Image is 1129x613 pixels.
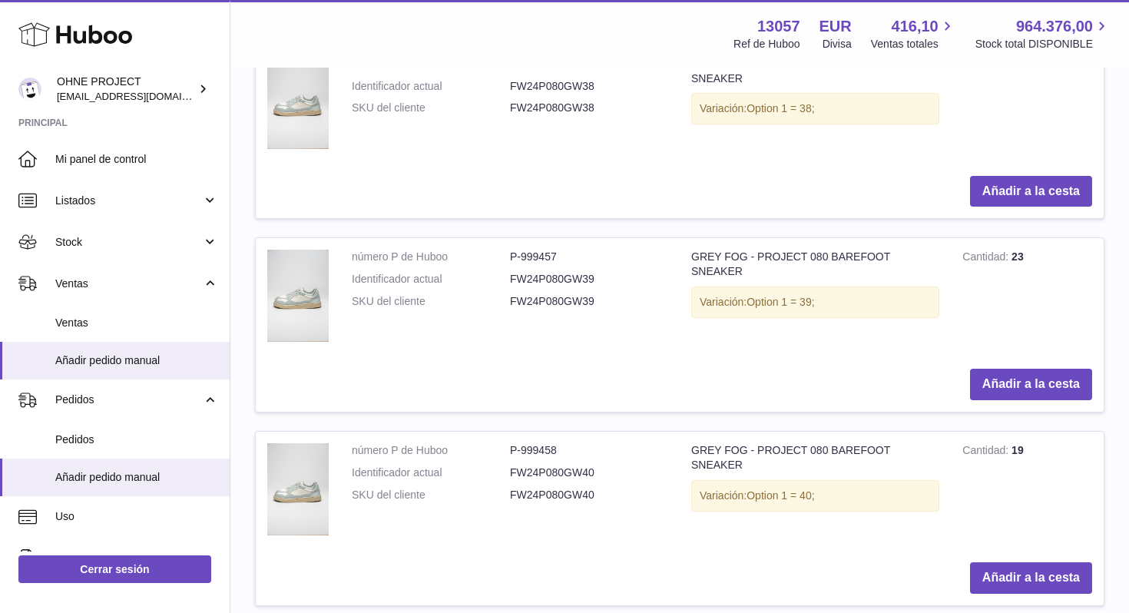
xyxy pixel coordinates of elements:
[510,294,668,309] dd: FW24P080GW39
[510,250,668,264] dd: P-999457
[18,555,211,583] a: Cerrar sesión
[510,272,668,287] dd: FW24P080GW39
[691,93,939,124] div: Variación:
[757,16,800,37] strong: 13057
[962,250,1011,267] strong: Cantidad
[510,79,668,94] dd: FW24P080GW38
[352,466,510,480] dt: Identificador actual
[55,470,218,485] span: Añadir pedido manual
[55,277,202,291] span: Ventas
[352,79,510,94] dt: Identificador actual
[352,250,510,264] dt: número P de Huboo
[871,16,956,51] a: 416,10 Ventas totales
[819,16,852,37] strong: EUR
[951,432,1104,551] td: 19
[680,238,951,357] td: GREY FOG - PROJECT 080 BAREFOOT SNEAKER
[747,296,814,308] span: Option 1 = 39;
[1016,16,1093,37] span: 964.376,00
[267,250,329,342] img: GREY FOG - PROJECT 080 BAREFOOT SNEAKER
[55,393,202,407] span: Pedidos
[57,75,195,104] div: OHNE PROJECT
[510,488,668,502] dd: FW24P080GW40
[18,78,41,101] img: support@ohneproject.com
[951,238,1104,357] td: 23
[352,443,510,458] dt: número P de Huboo
[975,37,1111,51] span: Stock total DISPONIBLE
[871,37,956,51] span: Ventas totales
[747,102,814,114] span: Option 1 = 38;
[55,353,218,368] span: Añadir pedido manual
[691,287,939,318] div: Variación:
[55,194,202,208] span: Listados
[267,443,329,535] img: GREY FOG - PROJECT 080 BAREFOOT SNEAKER
[970,369,1092,400] button: Añadir a la cesta
[352,488,510,502] dt: SKU del cliente
[55,152,218,167] span: Mi panel de control
[823,37,852,51] div: Divisa
[962,444,1011,460] strong: Cantidad
[747,489,814,502] span: Option 1 = 40;
[510,443,668,458] dd: P-999458
[691,480,939,512] div: Variación:
[970,176,1092,207] button: Añadir a la cesta
[975,16,1111,51] a: 964.376,00 Stock total DISPONIBLE
[352,272,510,287] dt: Identificador actual
[951,45,1104,164] td: 23
[55,509,218,524] span: Uso
[55,432,218,447] span: Pedidos
[680,45,951,164] td: GREY FOG - PROJECT 080 BAREFOOT SNEAKER
[510,466,668,480] dd: FW24P080GW40
[352,294,510,309] dt: SKU del cliente
[680,432,951,551] td: GREY FOG - PROJECT 080 BAREFOOT SNEAKER
[970,562,1092,594] button: Añadir a la cesta
[57,90,226,102] span: [EMAIL_ADDRESS][DOMAIN_NAME]
[55,235,202,250] span: Stock
[267,57,329,149] img: GREY FOG - PROJECT 080 BAREFOOT SNEAKER
[55,316,218,330] span: Ventas
[510,101,668,115] dd: FW24P080GW38
[352,101,510,115] dt: SKU del cliente
[55,551,202,565] span: Facturación y pagos
[892,16,939,37] span: 416,10
[733,37,800,51] div: Ref de Huboo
